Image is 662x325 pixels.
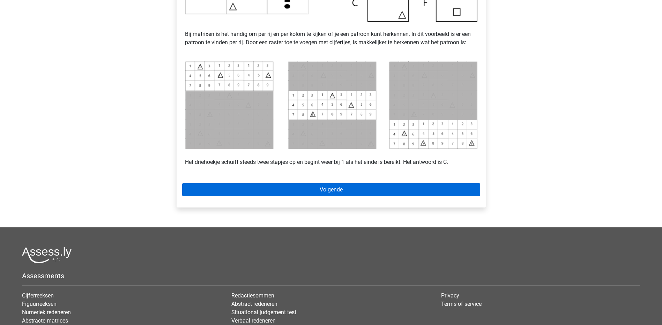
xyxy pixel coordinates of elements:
[185,61,477,150] img: Voorbeeld2_1.png
[231,301,277,307] a: Abstract redeneren
[441,301,482,307] a: Terms of service
[22,292,54,299] a: Cijferreeksen
[22,309,71,316] a: Numeriek redeneren
[231,292,274,299] a: Redactiesommen
[231,317,276,324] a: Verbaal redeneren
[231,309,296,316] a: Situational judgement test
[185,150,477,166] p: Het driehoekje schuift steeds twee stapjes op en begint weer bij 1 als het einde is bereikt. Het ...
[22,317,68,324] a: Abstracte matrices
[22,301,57,307] a: Figuurreeksen
[441,292,459,299] a: Privacy
[22,247,72,263] img: Assessly logo
[22,272,640,280] h5: Assessments
[182,183,480,196] a: Volgende
[185,22,477,55] p: Bij matrixen is het handig om per rij en per kolom te kijken of je een patroon kunt herkennen. In...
